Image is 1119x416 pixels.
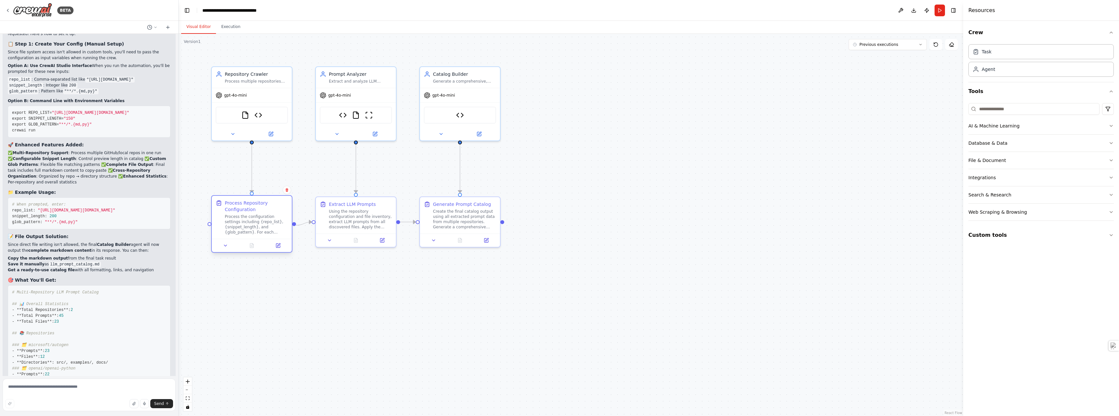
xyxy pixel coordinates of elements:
[968,174,996,181] div: Integrations
[40,355,45,359] span: 12
[8,99,125,103] strong: Option B: Command Line with Environment Variables
[968,123,1019,129] div: AI & Machine Learning
[12,220,43,224] span: glob_pattern:
[968,117,1114,134] button: AI & Machine Learning
[353,144,359,193] g: Edge from b0432525-8c60-4c58-bc3b-b8fbcfaed457 to ed3ac971-49e7-4a82-9e6d-fce75e13805c
[8,77,32,83] code: repo_list
[12,208,35,213] span: repo_list:
[224,93,247,98] span: gpt-4o-mini
[57,7,74,14] div: BETA
[329,71,392,77] div: Prompt Analyzer
[13,156,76,161] strong: Configurable Snippet Length
[433,209,496,230] div: Create the final catalog output using all extracted prompt data from multiple repositories. Gener...
[163,23,173,31] button: Start a new chat
[106,162,153,167] strong: Complete File Output
[365,111,373,119] img: ScrapeWebsiteTool
[400,219,416,225] g: Edge from ed3ac971-49e7-4a82-9e6d-fce75e13805c to 54a8ce26-ebb8-4c2c-9fde-1337487d04fa
[12,116,63,121] span: export SNIPPET_LENGTH=
[419,66,501,141] div: Catalog BuilderGenerate a comprehensive, multi-repository prompt catalog with complete markdown c...
[49,214,57,219] span: 200
[329,79,392,84] div: Extract and analyze LLM prompts from files across multiple repositories, applying {snippet_length...
[949,6,958,15] button: Hide right sidebar
[968,157,1006,164] div: File & Document
[8,49,170,61] p: Since file system access isn't allowed in custom tools, you'll need to pass the configuration as ...
[433,71,496,77] div: Catalog Builder
[5,399,14,408] button: Improve this prompt
[249,144,255,193] g: Edge from 302896f5-6492-42ff-998a-b9669627b36b to d99fe171-b1e4-452a-956f-f6f6ea4094a5
[183,394,192,403] button: fit view
[216,20,246,34] button: Execution
[8,150,170,185] p: ✅ : Process multiple GitHub/local repos in one run ✅ : Control preview length in catalog ✅ : Flex...
[432,93,455,98] span: gpt-4o-mini
[329,209,392,230] div: Using the repository configuration and file inventory, extract LLM prompts from all discovered fi...
[45,372,49,377] span: 22
[433,201,491,208] div: Generate Prompt Catalog
[12,122,59,127] span: export GLOB_PATTERN=
[12,360,108,365] span: - **Directories**: src/, examples/, docs/
[183,377,192,411] div: React Flow controls
[225,214,288,235] div: Process the configuration settings including {repo_list}, {snippet_length}, and {glob_pattern}. F...
[945,411,962,415] a: React Flow attribution
[328,93,351,98] span: gpt-4o-mini
[59,314,63,318] span: 45
[982,48,991,55] div: Task
[12,314,59,318] span: - **Total Prompts**:
[12,202,66,207] span: # When prompted, enter:
[202,7,274,14] nav: breadcrumb
[8,82,170,88] li: : Integer like
[8,261,170,267] li: as
[8,83,43,88] code: snippet_length
[12,290,99,295] span: # Multi-Repository LLM Prompt Catalog
[8,277,56,283] strong: 🎯 What You'll Get:
[8,88,170,94] li: : Pattern like
[329,201,376,208] div: Extract LLM Prompts
[267,242,289,249] button: Open in side panel
[13,3,52,18] img: Logo
[982,66,995,73] div: Agent
[8,41,124,47] strong: 📋 Step 1: Create Your Config (Manual Setup)
[12,308,71,312] span: - **Total Repositories**:
[28,248,91,253] strong: complete markdown content
[184,39,201,44] div: Version 1
[371,236,393,244] button: Open in side panel
[8,262,45,266] strong: Save it manually
[182,6,192,15] button: Hide left sidebar
[225,200,288,213] div: Process Repository Configuration
[283,186,291,194] button: Delete node
[8,267,170,273] li: with all formatting, links, and navigation
[8,142,84,147] strong: 🚀 Enhanced Features Added:
[12,331,54,336] span: ## 📚 Repositories
[183,377,192,386] button: zoom in
[968,135,1114,152] button: Database & Data
[71,308,73,312] span: 2
[225,79,288,84] div: Process multiple repositories from {repo_list} using {glob_pattern} settings to identify all mark...
[461,130,497,138] button: Open in side panel
[8,76,170,82] li: : Comma-separated list like
[968,186,1114,203] button: Search & Research
[129,399,139,408] button: Upload files
[12,111,52,115] span: export REPO_LIST=
[63,116,75,121] span: "150"
[52,111,129,115] span: "[URL][DOMAIN_NAME][DOMAIN_NAME]"
[8,234,69,239] strong: 📝 File Output Solution:
[8,63,170,74] p: When you run the automation, you'll be prompted for these new inputs:
[968,7,995,14] h4: Resources
[968,140,1007,146] div: Database & Data
[968,23,1114,42] button: Crew
[97,242,131,247] strong: Catalog Builder
[183,386,192,394] button: zoom out
[211,196,292,254] div: Process Repository ConfigurationProcess the configuration settings including {repo_list}, {snippe...
[252,130,289,138] button: Open in side panel
[446,236,474,244] button: No output available
[49,262,101,267] code: llm_prompt_catalog.md
[225,71,288,77] div: Repository Crawler
[357,130,393,138] button: Open in side panel
[38,208,115,213] span: "[URL][DOMAIN_NAME][DOMAIN_NAME]"
[238,242,266,249] button: No output available
[342,236,370,244] button: No output available
[140,399,149,408] button: Click to speak your automation idea
[8,255,170,261] li: from the final task result
[241,111,249,119] img: FileReadTool
[54,319,59,324] span: 23
[968,152,1114,169] button: File & Document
